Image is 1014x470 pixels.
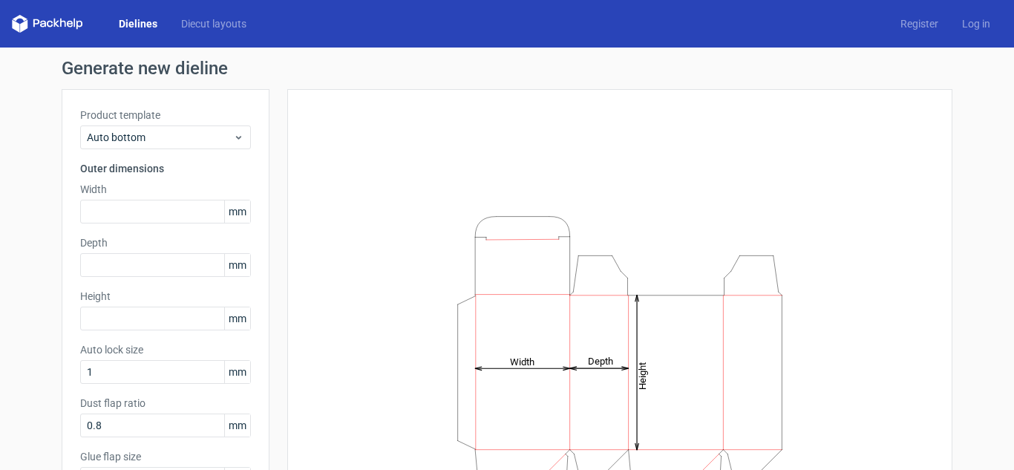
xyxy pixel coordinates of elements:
[889,16,950,31] a: Register
[169,16,258,31] a: Diecut layouts
[510,356,534,367] tspan: Width
[87,130,233,145] span: Auto bottom
[80,182,251,197] label: Width
[950,16,1002,31] a: Log in
[62,59,952,77] h1: Generate new dieline
[80,396,251,411] label: Dust flap ratio
[80,235,251,250] label: Depth
[80,161,251,176] h3: Outer dimensions
[588,356,613,367] tspan: Depth
[80,289,251,304] label: Height
[224,361,250,383] span: mm
[80,108,251,123] label: Product template
[224,414,250,437] span: mm
[637,362,648,389] tspan: Height
[107,16,169,31] a: Dielines
[224,254,250,276] span: mm
[224,307,250,330] span: mm
[80,342,251,357] label: Auto lock size
[224,200,250,223] span: mm
[80,449,251,464] label: Glue flap size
